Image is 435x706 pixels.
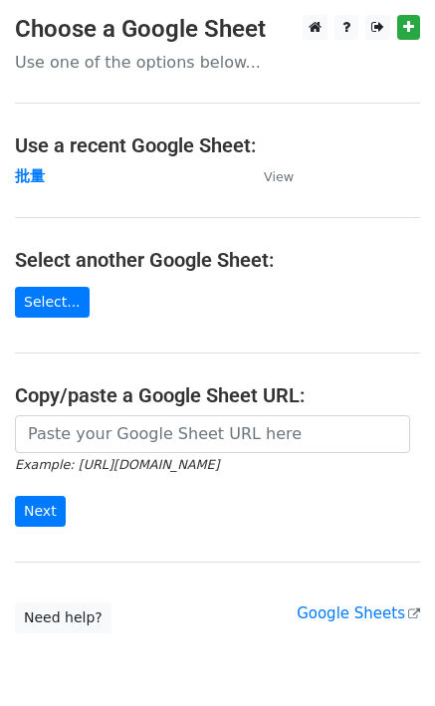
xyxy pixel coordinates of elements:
[15,167,45,185] a: 批量
[15,133,420,157] h4: Use a recent Google Sheet:
[244,167,294,185] a: View
[264,169,294,184] small: View
[15,383,420,407] h4: Copy/paste a Google Sheet URL:
[15,52,420,73] p: Use one of the options below...
[15,248,420,272] h4: Select another Google Sheet:
[15,287,90,318] a: Select...
[15,415,410,453] input: Paste your Google Sheet URL here
[15,602,111,633] a: Need help?
[15,457,219,472] small: Example: [URL][DOMAIN_NAME]
[297,604,420,622] a: Google Sheets
[15,15,420,44] h3: Choose a Google Sheet
[15,496,66,527] input: Next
